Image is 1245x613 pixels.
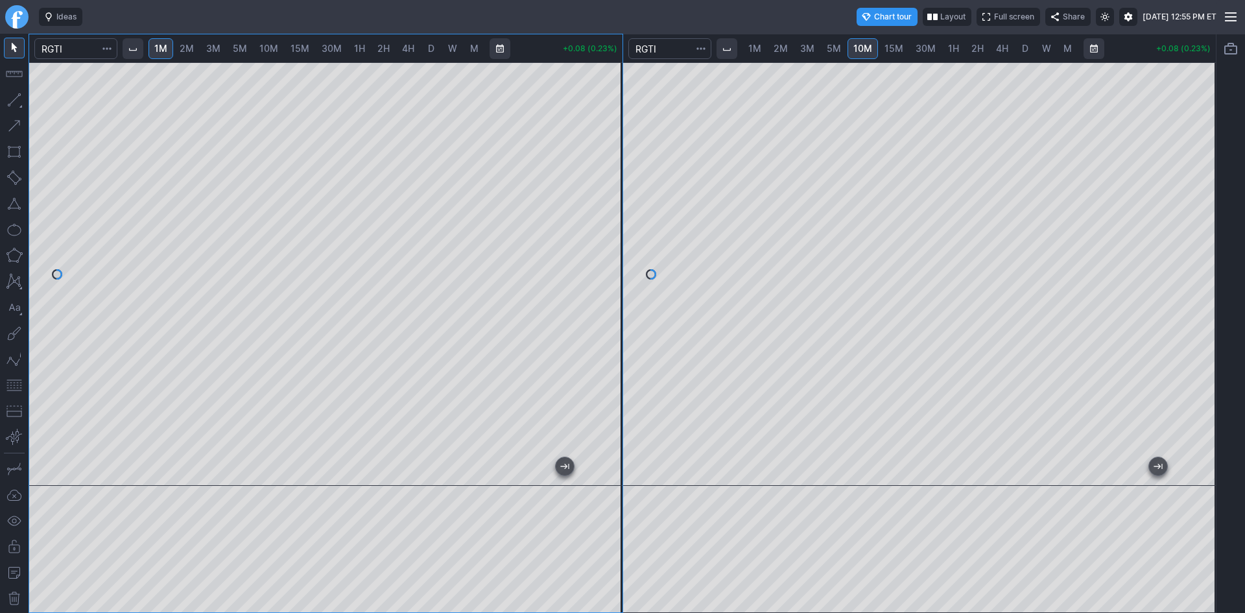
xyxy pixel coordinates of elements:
[942,38,965,59] a: 1H
[1036,38,1057,59] a: W
[884,43,903,54] span: 15M
[470,43,479,54] span: M
[4,459,25,479] button: Drawing mode: Single
[556,457,574,475] button: Jump to the most recent bar
[874,10,912,23] span: Chart tour
[4,193,25,214] button: Triangle
[1022,43,1028,54] span: D
[1063,10,1085,23] span: Share
[154,43,167,54] span: 1M
[994,10,1034,23] span: Full screen
[768,38,794,59] a: 2M
[971,43,984,54] span: 2H
[448,43,457,54] span: W
[39,8,82,26] button: Ideas
[290,43,309,54] span: 15M
[1220,38,1241,59] button: Portfolio watchlist
[4,115,25,136] button: Arrow
[4,485,25,505] button: Drawings autosave: Off
[464,38,484,59] a: M
[428,43,434,54] span: D
[966,38,990,59] a: 2H
[563,45,617,53] p: +0.08 (0.23%)
[1119,8,1137,26] button: Settings
[910,38,942,59] a: 30M
[1096,8,1114,26] button: Toggle light mode
[285,38,315,59] a: 15M
[5,5,29,29] a: Finviz.com
[402,43,414,54] span: 4H
[821,38,847,59] a: 5M
[717,38,737,59] button: Interval
[254,38,284,59] a: 10M
[490,38,510,59] button: Range
[4,38,25,58] button: Mouse
[98,38,116,59] button: Search
[692,38,710,59] button: Search
[794,38,820,59] a: 3M
[1045,8,1091,26] button: Share
[4,245,25,266] button: Polygon
[1149,457,1167,475] button: Jump to the most recent bar
[4,64,25,84] button: Measure
[322,43,342,54] span: 30M
[148,38,173,59] a: 1M
[180,43,194,54] span: 2M
[233,43,247,54] span: 5M
[123,38,143,59] button: Interval
[628,38,711,59] input: Search
[4,219,25,240] button: Ellipse
[4,297,25,318] button: Text
[4,427,25,448] button: Anchored VWAP
[827,43,841,54] span: 5M
[800,43,814,54] span: 3M
[848,38,878,59] a: 10M
[56,10,77,23] span: Ideas
[348,38,371,59] a: 1H
[1156,45,1211,53] p: +0.08 (0.23%)
[1058,38,1078,59] a: M
[4,271,25,292] button: XABCD
[853,43,872,54] span: 10M
[4,562,25,583] button: Add note
[1143,10,1216,23] span: [DATE] 12:55 PM ET
[372,38,396,59] a: 2H
[4,323,25,344] button: Brush
[1084,38,1104,59] button: Range
[4,349,25,370] button: Elliott waves
[4,141,25,162] button: Rectangle
[996,43,1008,54] span: 4H
[421,38,442,59] a: D
[4,536,25,557] button: Lock drawings
[923,8,971,26] button: Layout
[1015,38,1036,59] a: D
[940,10,966,23] span: Layout
[259,43,278,54] span: 10M
[200,38,226,59] a: 3M
[4,401,25,422] button: Position
[396,38,420,59] a: 4H
[4,90,25,110] button: Line
[1063,43,1072,54] span: M
[990,38,1014,59] a: 4H
[206,43,220,54] span: 3M
[442,38,463,59] a: W
[916,43,936,54] span: 30M
[948,43,959,54] span: 1H
[879,38,909,59] a: 15M
[316,38,348,59] a: 30M
[354,43,365,54] span: 1H
[34,38,117,59] input: Search
[4,511,25,531] button: Hide drawings
[4,588,25,609] button: Remove all drawings
[1042,43,1051,54] span: W
[227,38,253,59] a: 5M
[774,43,788,54] span: 2M
[742,38,767,59] a: 1M
[174,38,200,59] a: 2M
[4,167,25,188] button: Rotated rectangle
[4,375,25,396] button: Fibonacci retracements
[857,8,918,26] button: Chart tour
[748,43,761,54] span: 1M
[377,43,390,54] span: 2H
